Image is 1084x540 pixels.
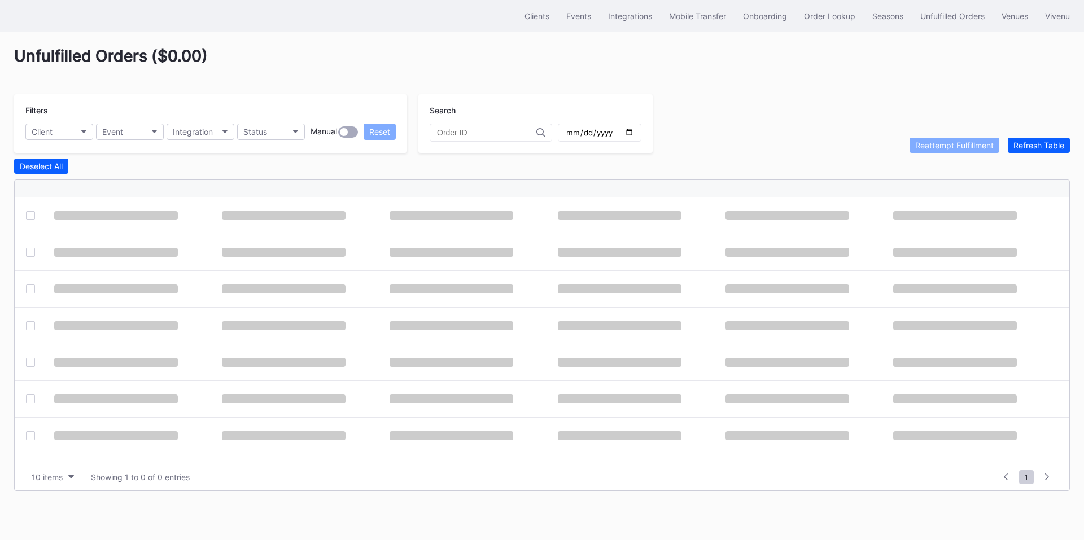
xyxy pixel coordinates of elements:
div: Reset [369,127,390,137]
button: Venues [993,6,1037,27]
div: Integration [173,127,213,137]
div: Vivenu [1045,11,1070,21]
button: Mobile Transfer [661,6,735,27]
div: Unfulfilled Orders ( $0.00 ) [14,46,1070,80]
div: Mobile Transfer [669,11,726,21]
div: Search [430,106,641,115]
div: Manual [311,126,337,138]
button: Reset [364,124,396,140]
div: Filters [25,106,396,115]
button: Refresh Table [1008,138,1070,153]
button: Deselect All [14,159,68,174]
button: Seasons [864,6,912,27]
button: Status [237,124,305,140]
button: Events [558,6,600,27]
div: Integrations [608,11,652,21]
div: Refresh Table [1013,141,1064,150]
button: Order Lookup [795,6,864,27]
button: Client [25,124,93,140]
button: Unfulfilled Orders [912,6,993,27]
button: Integration [167,124,234,140]
div: Events [566,11,591,21]
button: Clients [516,6,558,27]
div: 10 items [32,472,63,482]
input: Order ID [437,128,536,137]
div: Client [32,127,53,137]
button: 10 items [26,469,80,485]
span: 1 [1019,470,1034,484]
button: Onboarding [735,6,795,27]
div: Seasons [872,11,903,21]
div: Status [243,127,267,137]
div: Order Lookup [804,11,855,21]
div: Clients [524,11,549,21]
button: Integrations [600,6,661,27]
button: Reattempt Fulfillment [910,138,999,153]
div: Deselect All [20,161,63,171]
div: Reattempt Fulfillment [915,141,994,150]
div: Event [102,127,123,137]
div: Showing 1 to 0 of 0 entries [91,472,190,482]
div: Venues [1002,11,1028,21]
div: Unfulfilled Orders [920,11,985,21]
button: Event [96,124,164,140]
button: Vivenu [1037,6,1078,27]
div: Onboarding [743,11,787,21]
